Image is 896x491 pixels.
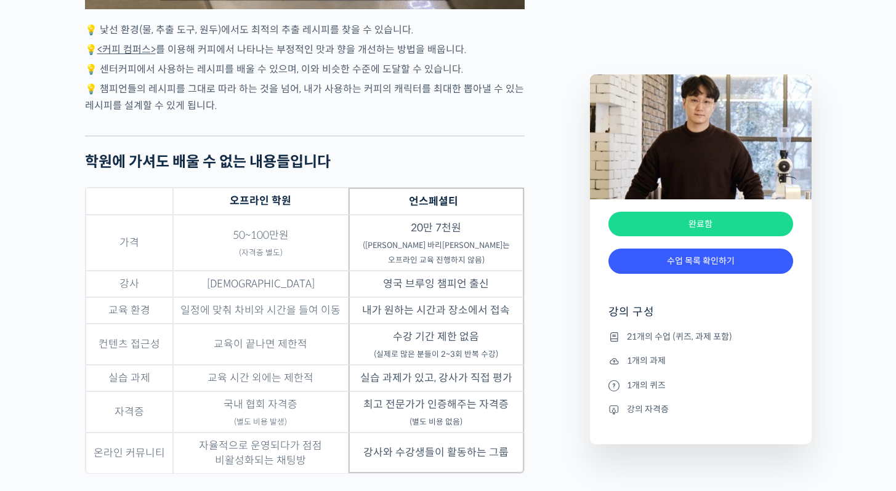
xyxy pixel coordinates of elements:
[230,194,291,207] strong: 오프라인 학원
[608,354,793,369] li: 1개의 과제
[239,248,283,258] sub: (자격증 별도)
[86,324,173,365] td: 컨텐츠 접근성
[85,61,525,78] p: 💡 센터커피에서 사용하는 레시피를 배울 수 있으며, 이와 비슷한 수준에 도달할 수 있습니다.
[173,271,349,297] td: [DEMOGRAPHIC_DATA]
[349,365,524,391] td: 실습 과제가 있고, 강사가 직접 평가
[173,297,349,324] td: 일정에 맞춰 차비와 시간을 들여 이동
[608,305,793,329] h4: 강의 구성
[349,271,524,297] td: 영국 브루잉 챔피언 출신
[85,41,525,58] p: 💡 를 이용해 커피에서 나타나는 부정적인 맛과 향을 개선하는 방법을 배웁니다.
[349,297,524,324] td: 내가 원하는 시간과 장소에서 접속
[173,433,349,473] td: 자율적으로 운영되다가 점점 비활성화되는 채팅방
[85,22,525,38] p: 💡 낯선 환경(물, 추출 도구, 원두)에서도 최적의 추출 레시피를 찾을 수 있습니다.
[608,329,793,344] li: 21개의 수업 (퀴즈, 과제 포함)
[410,417,462,427] sub: (별도 비용 없음)
[86,365,173,391] td: 실습 과제
[86,297,173,324] td: 교육 환경
[608,402,793,417] li: 강의 자격증
[349,391,524,433] td: 최고 전문가가 인증해주는 자격증
[86,215,173,271] td: 가격
[85,81,525,114] p: 💡 챔피언들의 레시피를 그대로 따라 하는 것을 넘어, 내가 사용하는 커피의 캐릭터를 최대한 뽑아낼 수 있는 레시피를 설계할 수 있게 됩니다.
[349,324,524,365] td: 수강 기간 제한 없음
[173,324,349,365] td: 교육이 끝나면 제한적
[97,43,156,56] a: <커피 컴퍼스>
[86,433,173,473] td: 온라인 커뮤니티
[173,391,349,433] td: 국내 협회 자격증
[4,389,81,420] a: 홈
[608,212,793,237] div: 완료함
[113,408,127,418] span: 대화
[85,153,525,171] h2: 학원에 가셔도 배울 수 없는 내용들입니다
[363,241,510,265] sub: ([PERSON_NAME] 바리[PERSON_NAME]는 오프라인 교육 진행하지 않음)
[349,188,524,215] th: 언스페셜티
[173,365,349,391] td: 교육 시간 외에는 제한적
[349,433,524,473] td: 강사와 수강생들이 활동하는 그룹
[81,389,159,420] a: 대화
[608,378,793,393] li: 1개의 퀴즈
[374,349,498,359] sub: (실제로 많은 분들이 2~3회 반복 수강)
[190,407,205,417] span: 설정
[159,389,236,420] a: 설정
[173,215,349,271] td: 50~100만원
[86,271,173,297] td: 강사
[234,417,287,427] sub: (별도 비용 발생)
[39,407,46,417] span: 홈
[86,391,173,433] td: 자격증
[349,215,524,271] td: 20만 7천원
[608,249,793,274] a: 수업 목록 확인하기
